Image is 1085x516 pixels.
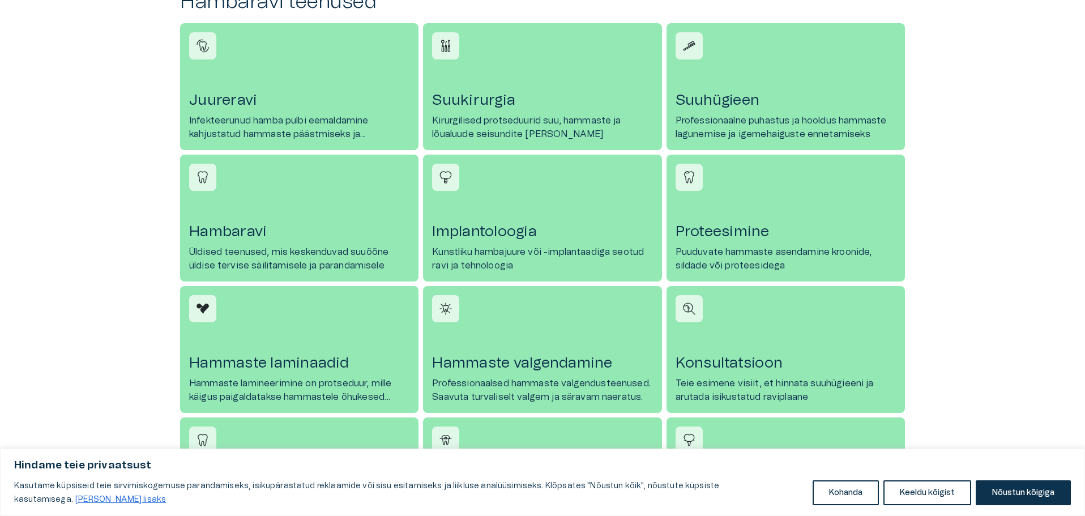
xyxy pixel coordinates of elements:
p: Kunstliku hambajuure või -implantaadiga seotud ravi ja tehnoloogia [432,245,652,272]
p: Teie esimene visiit, et hinnata suuhügieeni ja arutada isikustatud raviplaane [676,377,896,404]
p: Professionaalne puhastus ja hooldus hammaste lagunemise ja igemehaiguste ennetamiseks [676,114,896,141]
p: Hammaste lamineerimine on protseduur, mille käigus paigaldatakse hammastele õhukesed keraamilised... [189,377,409,404]
p: Kasutame küpsiseid teie sirvimiskogemuse parandamiseks, isikupärastatud reklaamide või sisu esita... [14,479,804,506]
img: Suuhügieen icon [681,37,698,54]
h4: Proteesimine [676,223,896,241]
img: Igemete ravi icon [681,432,698,449]
img: Suukirurgia icon [437,37,454,54]
img: Juureravi icon [194,37,211,54]
p: Hindame teie privaatsust [14,459,1071,472]
p: Professionaalsed hammaste valgendusteenused. Saavuta turvaliselt valgem ja säravam naeratus. [432,377,652,404]
h4: Hambaravi [189,223,409,241]
a: Loe lisaks [75,495,166,504]
img: Hammaste valgendamine icon [437,300,454,317]
img: Hambaravi icon [194,169,211,186]
p: Üldised teenused, mis keskenduvad suuõõne üldise tervise säilitamisele ja parandamisele [189,245,409,272]
button: Kohanda [813,480,879,505]
h4: Implantoloogia [432,223,652,241]
button: Keeldu kõigist [883,480,971,505]
img: Konsultatsioon icon [681,300,698,317]
img: Ortodontia icon [437,432,454,449]
p: Puuduvate hammaste asendamine kroonide, sildade või proteesidega [676,245,896,272]
img: Implantoloogia icon [437,169,454,186]
img: Hammaste laminaadid icon [194,300,211,317]
h4: Suukirurgia [432,91,652,109]
h4: Konsultatsioon [676,354,896,372]
button: Nõustun kõigiga [976,480,1071,505]
h4: Suuhügieen [676,91,896,109]
span: Help [58,9,75,18]
img: Taastav hambaravi icon [194,432,211,449]
p: Kirurgilised protseduurid suu, hammaste ja lõualuude seisundite [PERSON_NAME] [432,114,652,141]
h4: Juureravi [189,91,409,109]
img: Proteesimine icon [681,169,698,186]
p: Infekteerunud hamba pulbi eemaldamine kahjustatud hammaste päästmiseks ja taastamiseks [189,114,409,141]
h4: Hammaste valgendamine [432,354,652,372]
h4: Hammaste laminaadid [189,354,409,372]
